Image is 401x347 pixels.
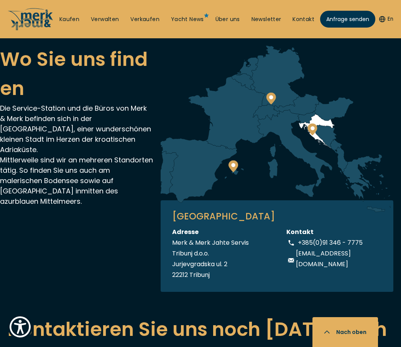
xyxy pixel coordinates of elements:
[215,16,240,23] a: Über uns
[312,317,378,347] button: Nach oben
[172,259,254,270] div: Jurjevgradska ul. 2
[251,16,281,23] a: Newsletter
[320,11,375,28] a: Anfrage senden
[91,16,119,23] a: Verwalten
[172,212,382,221] h3: [GEOGRAPHIC_DATA]
[59,16,79,23] a: Kaufen
[326,15,369,23] span: Anfrage senden
[286,228,314,236] strong: Kontakt
[171,16,204,23] a: Yacht News
[172,228,199,236] strong: Adresse
[172,237,254,259] div: Merk & Merk Jahte Servis Tribunj d.o.o.
[130,16,159,23] a: Verkaufen
[293,16,314,23] a: Kontakt
[172,270,254,280] div: 22212 Tribunj
[296,248,382,270] p: [EMAIL_ADDRESS][DOMAIN_NAME]
[298,237,363,248] p: +385(0)91 346 - 7775
[379,15,393,23] button: En
[8,314,33,339] button: Show Accessibility Preferences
